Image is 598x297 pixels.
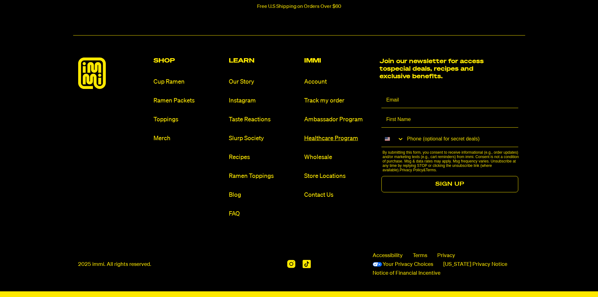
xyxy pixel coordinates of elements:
img: California Consumer Privacy Act (CCPA) Opt-Out Icon [373,262,382,267]
a: Ambassador Program [304,115,374,124]
a: Slurp Society [229,134,299,143]
a: Store Locations [304,172,374,180]
a: Wholesale [304,153,374,162]
a: Account [304,78,374,86]
input: Phone (optional for secret deals) [404,131,518,147]
a: Healthcare Program [304,134,374,143]
h2: Learn [229,58,299,64]
p: 2025 immi. All rights reserved. [78,261,151,268]
input: First Name [381,112,518,128]
a: Ramen Packets [154,96,224,105]
a: Ramen Toppings [229,172,299,180]
a: Taste Reactions [229,115,299,124]
button: Search Countries [381,131,404,146]
a: Track my order [304,96,374,105]
a: Merch [154,134,224,143]
h2: Shop [154,58,224,64]
a: Toppings [154,115,224,124]
p: By submitting this form, you consent to receive informational (e.g., order updates) and/or market... [383,150,520,172]
a: Privacy Policy [400,168,423,172]
a: Contact Us [304,191,374,199]
img: United States [385,136,390,141]
input: Email [381,92,518,108]
h2: Immi [304,58,374,64]
img: immieats [78,58,106,89]
h2: Join our newsletter for access to special deals, recipes and exclusive benefits. [380,58,488,80]
a: Your Privacy Choices [373,261,433,268]
span: Accessibility [373,252,403,260]
a: Privacy [437,252,455,260]
a: Our Story [229,78,299,86]
button: SIGN UP [381,176,518,192]
a: Recipes [229,153,299,162]
a: Cup Ramen [154,78,224,86]
img: TikTok [303,260,311,268]
a: FAQ [229,210,299,218]
a: Instagram [229,96,299,105]
a: Blog [229,191,299,199]
a: Notice of Financial Incentive [373,270,440,277]
img: Instagram [287,260,295,268]
a: Terms [426,168,436,172]
p: Free U.S Shipping on Orders Over $60 [257,4,341,9]
a: Terms [413,252,427,260]
a: [US_STATE] Privacy Notice [443,261,507,268]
